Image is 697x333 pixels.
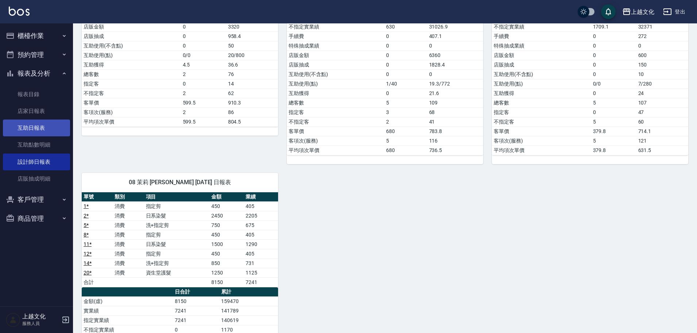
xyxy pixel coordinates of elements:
[427,50,483,60] td: 6360
[209,192,244,202] th: 金額
[181,98,226,107] td: 599.5
[3,209,70,228] button: 商品管理
[82,31,181,41] td: 店販抽成
[3,26,70,45] button: 櫃檯作業
[636,98,688,107] td: 107
[3,45,70,64] button: 預約管理
[226,22,278,31] td: 3320
[591,136,636,145] td: 5
[492,145,591,155] td: 平均項次單價
[3,86,70,103] a: 報表目錄
[82,315,173,325] td: 指定實業績
[636,136,688,145] td: 121
[209,211,244,220] td: 2450
[82,69,181,79] td: 總客數
[209,258,244,268] td: 850
[113,230,144,239] td: 消費
[209,277,244,287] td: 8150
[82,306,173,315] td: 實業績
[181,22,226,31] td: 0
[113,201,144,211] td: 消費
[91,179,269,186] span: 08 茉莉 [PERSON_NAME] [DATE] 日報表
[591,126,636,136] td: 379.8
[427,98,483,107] td: 109
[82,192,278,287] table: a dense table
[9,7,30,16] img: Logo
[181,79,226,88] td: 0
[384,22,427,31] td: 630
[287,22,384,31] td: 不指定實業績
[591,50,636,60] td: 0
[660,5,688,19] button: 登出
[287,79,384,88] td: 互助使用(點)
[173,296,219,306] td: 8150
[427,31,483,41] td: 407.1
[181,31,226,41] td: 0
[6,313,20,327] img: Person
[384,41,427,50] td: 0
[287,69,384,79] td: 互助使用(不含點)
[226,31,278,41] td: 958.4
[113,249,144,258] td: 消費
[492,136,591,145] td: 客項次(服務)
[226,41,278,50] td: 50
[144,220,209,230] td: 洗+指定剪
[619,4,657,19] button: 上越文化
[492,88,591,98] td: 互助獲得
[591,145,636,155] td: 379.8
[3,103,70,120] a: 店家日報表
[219,306,278,315] td: 141789
[181,60,226,69] td: 4.5
[226,98,278,107] td: 910.3
[427,22,483,31] td: 31026.9
[226,79,278,88] td: 14
[3,120,70,136] a: 互助日報表
[492,60,591,69] td: 店販抽成
[226,88,278,98] td: 62
[636,60,688,69] td: 150
[384,107,427,117] td: 3
[287,41,384,50] td: 特殊抽成業績
[492,107,591,117] td: 指定客
[492,98,591,107] td: 總客數
[209,201,244,211] td: 450
[173,315,219,325] td: 7241
[22,320,59,327] p: 服務人員
[3,170,70,187] a: 店販抽成明細
[113,220,144,230] td: 消費
[287,126,384,136] td: 客單價
[144,268,209,277] td: 資生堂護髮
[226,69,278,79] td: 76
[244,201,278,211] td: 405
[591,88,636,98] td: 0
[492,50,591,60] td: 店販金額
[3,190,70,209] button: 客戶管理
[636,145,688,155] td: 631.5
[181,107,226,117] td: 2
[287,136,384,145] td: 客項次(服務)
[219,315,278,325] td: 140619
[181,88,226,98] td: 2
[209,249,244,258] td: 450
[181,50,226,60] td: 0/0
[82,192,113,202] th: 單號
[82,277,113,287] td: 合計
[244,192,278,202] th: 業績
[3,154,70,170] a: 設計師日報表
[226,107,278,117] td: 86
[636,41,688,50] td: 0
[287,31,384,41] td: 手續費
[82,98,181,107] td: 客單價
[384,69,427,79] td: 0
[591,22,636,31] td: 1709.1
[144,230,209,239] td: 指定剪
[636,79,688,88] td: 7/280
[219,296,278,306] td: 159470
[591,60,636,69] td: 0
[492,79,591,88] td: 互助使用(點)
[181,69,226,79] td: 2
[591,98,636,107] td: 5
[287,60,384,69] td: 店販抽成
[384,50,427,60] td: 0
[631,7,654,16] div: 上越文化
